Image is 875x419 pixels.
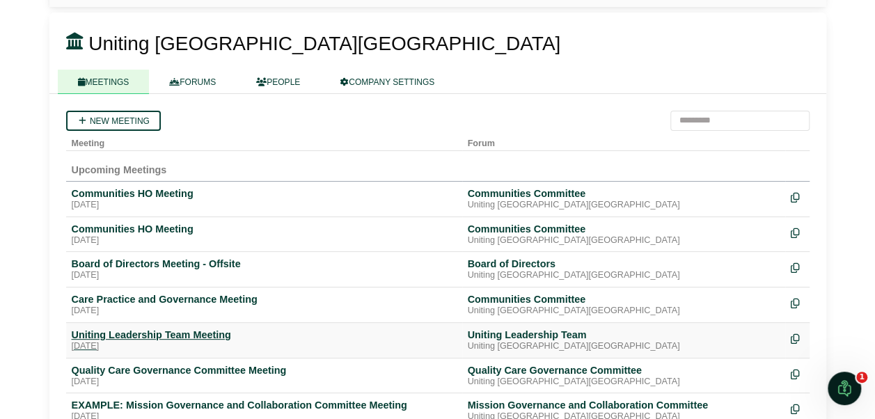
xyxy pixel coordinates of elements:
div: [DATE] [72,200,457,211]
a: Quality Care Governance Committee Uniting [GEOGRAPHIC_DATA][GEOGRAPHIC_DATA] [468,364,780,388]
td: Upcoming Meetings [66,150,810,181]
div: Make a copy [791,187,804,206]
span: Uniting [GEOGRAPHIC_DATA][GEOGRAPHIC_DATA] [88,33,560,54]
div: Uniting [GEOGRAPHIC_DATA][GEOGRAPHIC_DATA] [468,341,780,352]
div: Make a copy [791,258,804,276]
div: Uniting Leadership Team Meeting [72,329,457,341]
div: [DATE] [72,235,457,246]
a: Communities Committee Uniting [GEOGRAPHIC_DATA][GEOGRAPHIC_DATA] [468,187,780,211]
a: New meeting [66,111,161,131]
iframe: Intercom live chat [828,372,861,405]
a: Quality Care Governance Committee Meeting [DATE] [72,364,457,388]
a: PEOPLE [236,70,320,94]
a: Communities HO Meeting [DATE] [72,223,457,246]
div: [DATE] [72,377,457,388]
a: Uniting Leadership Team Meeting [DATE] [72,329,457,352]
div: Board of Directors Meeting - Offsite [72,258,457,270]
div: Communities Committee [468,223,780,235]
div: Uniting [GEOGRAPHIC_DATA][GEOGRAPHIC_DATA] [468,377,780,388]
a: COMPANY SETTINGS [320,70,455,94]
a: Board of Directors Meeting - Offsite [DATE] [72,258,457,281]
div: Uniting [GEOGRAPHIC_DATA][GEOGRAPHIC_DATA] [468,306,780,317]
th: Meeting [66,131,462,151]
a: Uniting Leadership Team Uniting [GEOGRAPHIC_DATA][GEOGRAPHIC_DATA] [468,329,780,352]
div: Make a copy [791,399,804,418]
div: Mission Governance and Collaboration Committee [468,399,780,411]
a: Board of Directors Uniting [GEOGRAPHIC_DATA][GEOGRAPHIC_DATA] [468,258,780,281]
div: Care Practice and Governance Meeting [72,293,457,306]
div: Quality Care Governance Committee [468,364,780,377]
div: [DATE] [72,270,457,281]
div: Uniting Leadership Team [468,329,780,341]
span: 1 [856,372,867,383]
div: Make a copy [791,364,804,383]
div: Communities HO Meeting [72,223,457,235]
a: Communities Committee Uniting [GEOGRAPHIC_DATA][GEOGRAPHIC_DATA] [468,223,780,246]
div: Uniting [GEOGRAPHIC_DATA][GEOGRAPHIC_DATA] [468,200,780,211]
a: Communities Committee Uniting [GEOGRAPHIC_DATA][GEOGRAPHIC_DATA] [468,293,780,317]
a: Care Practice and Governance Meeting [DATE] [72,293,457,317]
a: FORUMS [149,70,236,94]
div: Make a copy [791,293,804,312]
div: [DATE] [72,306,457,317]
div: Communities HO Meeting [72,187,457,200]
div: EXAMPLE: Mission Governance and Collaboration Committee Meeting [72,399,457,411]
div: Uniting [GEOGRAPHIC_DATA][GEOGRAPHIC_DATA] [468,270,780,281]
th: Forum [462,131,785,151]
div: Communities Committee [468,187,780,200]
div: Make a copy [791,329,804,347]
div: Communities Committee [468,293,780,306]
a: MEETINGS [58,70,150,94]
div: Board of Directors [468,258,780,270]
div: [DATE] [72,341,457,352]
div: Make a copy [791,223,804,242]
div: Uniting [GEOGRAPHIC_DATA][GEOGRAPHIC_DATA] [468,235,780,246]
div: Quality Care Governance Committee Meeting [72,364,457,377]
a: Communities HO Meeting [DATE] [72,187,457,211]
